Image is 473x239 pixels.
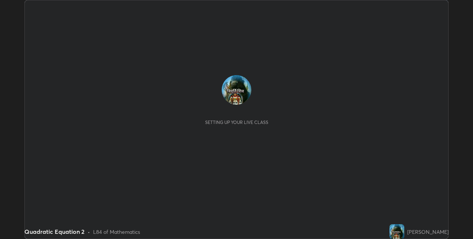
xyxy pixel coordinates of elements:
div: Quadratic Equation 2 [24,227,85,236]
div: Setting up your live class [205,119,268,125]
div: L84 of Mathematics [93,228,140,236]
div: • [88,228,90,236]
img: 53708fd754144695b6ee2f217a54b47e.29189253_3 [222,75,251,105]
img: 53708fd754144695b6ee2f217a54b47e.29189253_3 [389,224,404,239]
div: [PERSON_NAME] [407,228,449,236]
